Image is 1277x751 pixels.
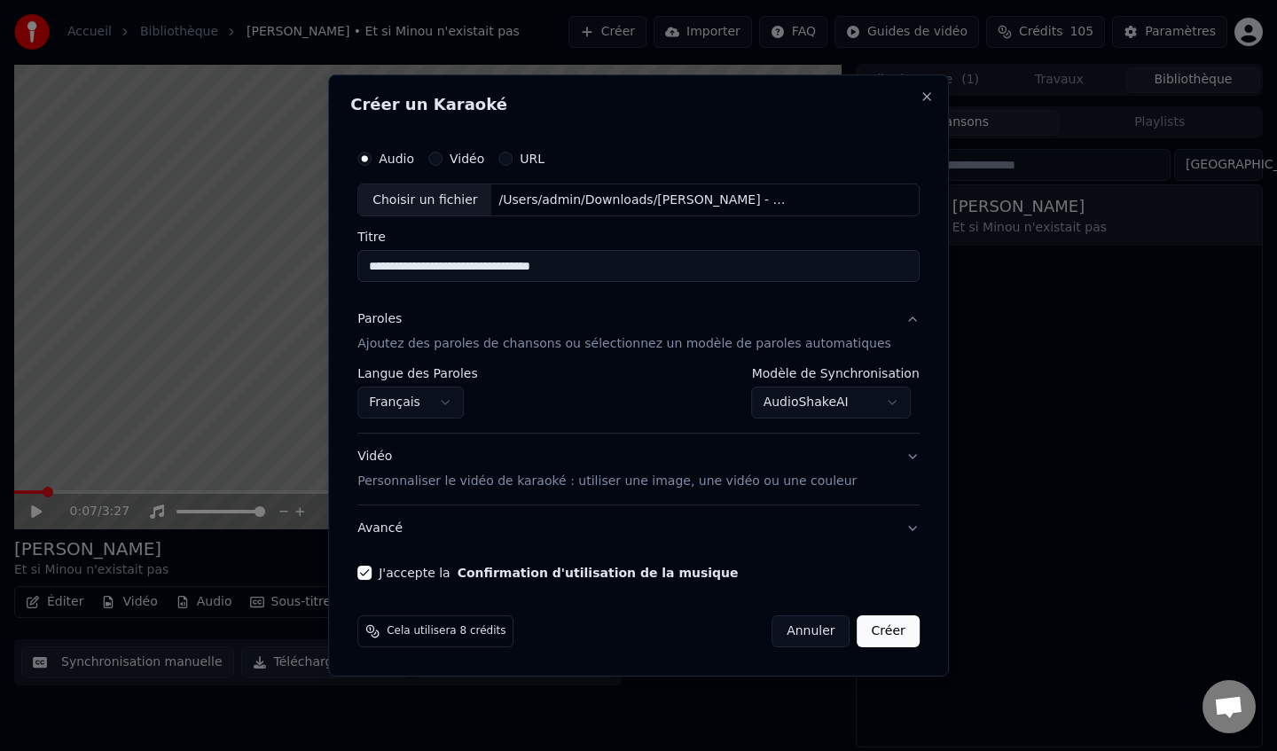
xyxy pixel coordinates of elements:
label: URL [520,153,544,165]
button: Annuler [772,615,850,647]
label: Modèle de Synchronisation [752,368,920,380]
h2: Créer un Karaoké [350,97,927,113]
p: Personnaliser le vidéo de karaoké : utiliser une image, une vidéo ou une couleur [357,473,857,490]
div: Vidéo [357,449,857,491]
span: Cela utilisera 8 crédits [387,624,505,638]
button: Créer [858,615,920,647]
label: Titre [357,231,920,244]
div: Paroles [357,311,402,329]
label: Langue des Paroles [357,368,478,380]
div: ParolesAjoutez des paroles de chansons ou sélectionnez un modèle de paroles automatiques [357,368,920,434]
button: ParolesAjoutez des paroles de chansons ou sélectionnez un modèle de paroles automatiques [357,297,920,368]
button: Avancé [357,505,920,552]
div: Choisir un fichier [358,184,491,216]
label: J'accepte la [379,567,738,579]
button: J'accepte la [458,567,739,579]
button: VidéoPersonnaliser le vidéo de karaoké : utiliser une image, une vidéo ou une couleur [357,434,920,505]
div: /Users/admin/Downloads/[PERSON_NAME] - Et si tu n'exsitait pas (deezer version).mp3 [492,192,794,209]
label: Vidéo [450,153,484,165]
p: Ajoutez des paroles de chansons ou sélectionnez un modèle de paroles automatiques [357,336,891,354]
label: Audio [379,153,414,165]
